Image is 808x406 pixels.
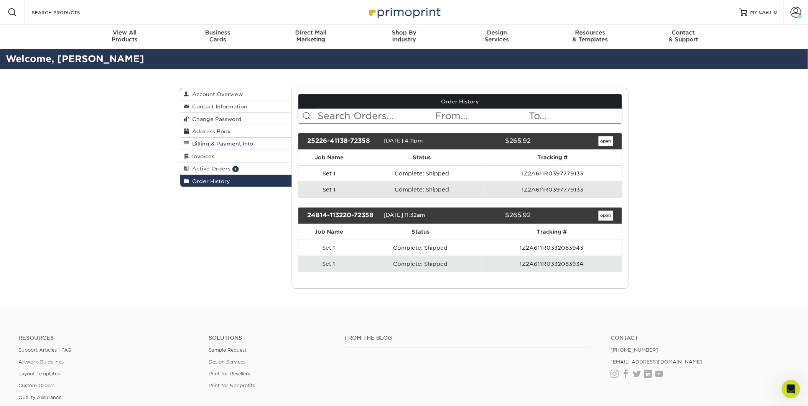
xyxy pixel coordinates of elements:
[484,182,622,198] td: 1Z2A611R0397779133
[359,256,482,272] td: Complete: Shipped
[209,347,247,353] a: Sample Request
[599,211,613,221] a: open
[544,29,637,36] span: Resources
[180,150,292,162] a: Invoices
[298,94,622,109] a: Order History
[180,125,292,138] a: Address Book
[264,29,357,43] div: Marketing
[209,359,245,365] a: Design Services
[18,371,60,377] a: Layout Templates
[359,224,482,240] th: Status
[611,335,790,341] a: Contact
[180,162,292,175] a: Active Orders 1
[245,3,259,17] div: Close
[209,383,255,388] a: Print for Nonprofits
[298,256,359,272] td: Set 1
[18,359,64,365] a: Artwork Guidelines
[189,178,230,184] span: Order History
[298,240,359,256] td: Set 1
[451,25,544,49] a: DesignServices
[637,29,730,36] span: Contact
[782,380,800,398] iframe: Intercom live chat
[360,165,484,182] td: Complete: Shipped
[78,29,171,36] span: View All
[360,182,484,198] td: Complete: Shipped
[180,175,292,187] a: Order History
[544,25,637,49] a: Resources& Templates
[366,4,443,20] img: Primoprint
[637,25,730,49] a: Contact& Support
[180,100,292,113] a: Contact Information
[189,103,248,110] span: Contact Information
[357,29,451,43] div: Industry
[750,9,772,16] span: MY CART
[2,383,65,403] iframe: Google Customer Reviews
[171,25,264,49] a: BusinessCards
[180,138,292,150] a: Billing & Payment Info
[383,138,423,144] span: [DATE] 4:11pm
[78,25,171,49] a: View AllProducts
[451,29,544,43] div: Services
[298,182,360,198] td: Set 1
[599,136,613,146] a: open
[611,359,703,365] a: [EMAIL_ADDRESS][DOMAIN_NAME]
[78,29,171,43] div: Products
[189,141,253,147] span: Billing & Payment Info
[482,224,622,240] th: Tracking #
[209,371,250,377] a: Print for Resellers
[230,3,245,18] button: Collapse window
[189,91,243,97] span: Account Overview
[180,113,292,125] a: Change Password
[359,240,482,256] td: Complete: Shipped
[180,88,292,100] a: Account Overview
[189,128,231,134] span: Address Book
[298,224,359,240] th: Job Name
[357,29,451,36] span: Shop By
[611,347,658,353] a: [PHONE_NUMBER]
[454,211,536,221] div: $265.92
[189,153,215,159] span: Invoices
[528,109,622,123] input: To...
[298,150,360,165] th: Job Name
[189,165,231,172] span: Active Orders
[298,165,360,182] td: Set 1
[171,29,264,36] span: Business
[484,165,622,182] td: 1Z2A611R0397779133
[264,29,357,36] span: Direct Mail
[189,116,242,122] span: Change Password
[454,136,536,146] div: $265.92
[434,109,528,123] input: From...
[301,136,383,146] div: 25226-41138-72358
[301,211,383,221] div: 24814-113220-72358
[774,10,777,15] span: 0
[484,150,622,165] th: Tracking #
[31,8,106,17] input: SEARCH PRODUCTS.....
[209,335,333,341] h4: Solutions
[482,240,622,256] td: 1Z2A611R0332083943
[171,29,264,43] div: Cards
[482,256,622,272] td: 1Z2A611R0332083934
[637,29,730,43] div: & Support
[232,166,239,172] span: 1
[317,109,434,123] input: Search Orders...
[264,25,357,49] a: Direct MailMarketing
[344,335,590,341] h4: From the Blog
[383,212,425,218] span: [DATE] 11:32am
[451,29,544,36] span: Design
[18,347,72,353] a: Support Articles | FAQ
[544,29,637,43] div: & Templates
[357,25,451,49] a: Shop ByIndustry
[360,150,484,165] th: Status
[18,335,197,341] h4: Resources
